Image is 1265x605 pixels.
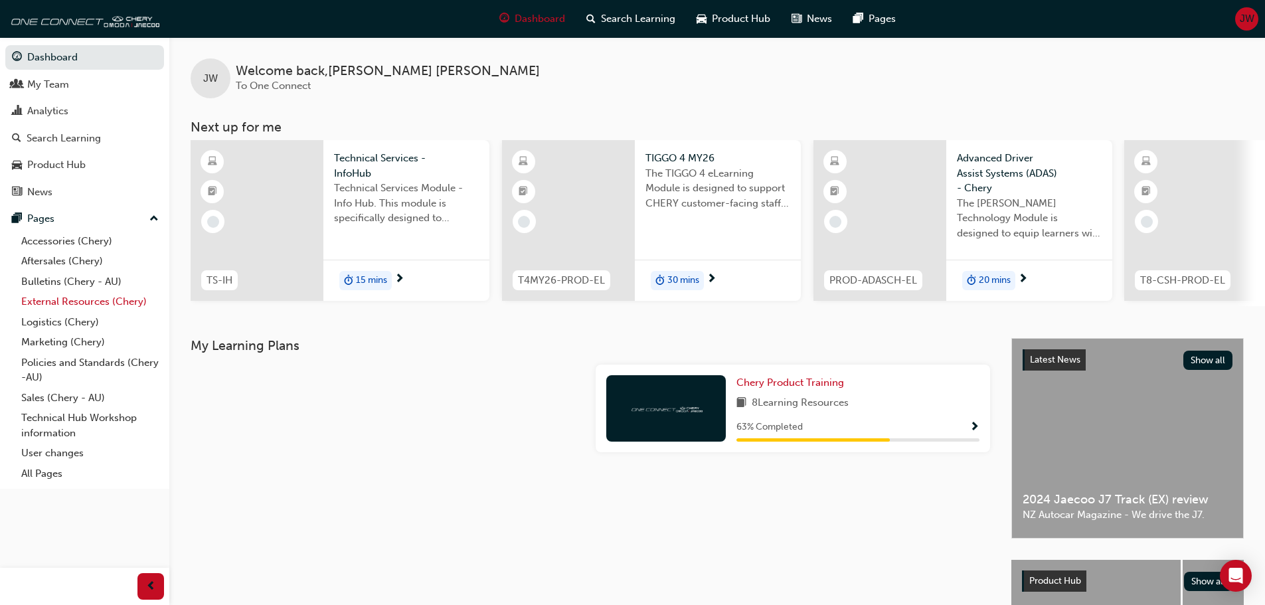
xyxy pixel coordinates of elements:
[792,11,801,27] span: news-icon
[736,395,746,412] span: book-icon
[736,420,803,435] span: 63 % Completed
[1235,7,1258,31] button: JW
[12,159,22,171] span: car-icon
[16,443,164,464] a: User changes
[16,312,164,333] a: Logistics (Chery)
[630,402,703,414] img: oneconnect
[191,338,990,353] h3: My Learning Plans
[344,272,353,290] span: duration-icon
[27,131,101,146] div: Search Learning
[12,187,22,199] span: news-icon
[334,181,479,226] span: Technical Services Module - Info Hub. This module is specifically designed to address the require...
[1023,492,1232,507] span: 2024 Jaecoo J7 Track (EX) review
[12,79,22,91] span: people-icon
[1183,351,1233,370] button: Show all
[203,71,218,86] span: JW
[5,43,164,207] button: DashboardMy TeamAnalyticsSearch LearningProduct HubNews
[394,274,404,286] span: next-icon
[979,273,1011,288] span: 20 mins
[12,213,22,225] span: pages-icon
[736,375,849,390] a: Chery Product Training
[356,273,387,288] span: 15 mins
[1011,338,1244,539] a: Latest NewsShow all2024 Jaecoo J7 Track (EX) reviewNZ Autocar Magazine - We drive the J7.
[12,106,22,118] span: chart-icon
[334,151,479,181] span: Technical Services - InfoHub
[830,153,839,171] span: learningResourceType_ELEARNING-icon
[191,140,489,301] a: TS-IHTechnical Services - InfoHubTechnical Services Module - Info Hub. This module is specificall...
[5,207,164,231] button: Pages
[781,5,843,33] a: news-iconNews
[518,216,530,228] span: learningRecordVerb_NONE-icon
[813,140,1112,301] a: PROD-ADASCH-ELAdvanced Driver Assist Systems (ADAS) - CheryThe [PERSON_NAME] Technology Module is...
[502,140,801,301] a: T4MY26-PROD-ELTIGGO 4 MY26The TIGGO 4 eLearning Module is designed to support CHERY customer-faci...
[1141,216,1153,228] span: learningRecordVerb_NONE-icon
[601,11,675,27] span: Search Learning
[16,272,164,292] a: Bulletins (Chery - AU)
[16,388,164,408] a: Sales (Chery - AU)
[489,5,576,33] a: guage-iconDashboard
[1022,570,1233,592] a: Product HubShow all
[1141,153,1151,171] span: learningResourceType_ELEARNING-icon
[515,11,565,27] span: Dashboard
[16,332,164,353] a: Marketing (Chery)
[27,211,54,226] div: Pages
[1023,507,1232,523] span: NZ Autocar Magazine - We drive the J7.
[519,183,528,201] span: booktick-icon
[970,419,979,436] button: Show Progress
[16,464,164,484] a: All Pages
[518,273,605,288] span: T4MY26-PROD-EL
[1140,273,1225,288] span: T8-CSH-PROD-EL
[5,99,164,124] a: Analytics
[655,272,665,290] span: duration-icon
[27,185,52,200] div: News
[208,183,217,201] span: booktick-icon
[957,196,1102,241] span: The [PERSON_NAME] Technology Module is designed to equip learners with essential knowledge about ...
[12,52,22,64] span: guage-icon
[169,120,1265,135] h3: Next up for me
[667,273,699,288] span: 30 mins
[5,126,164,151] a: Search Learning
[853,11,863,27] span: pages-icon
[712,11,770,27] span: Product Hub
[499,11,509,27] span: guage-icon
[5,153,164,177] a: Product Hub
[207,273,232,288] span: TS-IH
[586,11,596,27] span: search-icon
[236,80,311,92] span: To One Connect
[869,11,896,27] span: Pages
[686,5,781,33] a: car-iconProduct Hub
[1141,183,1151,201] span: booktick-icon
[27,104,68,119] div: Analytics
[645,166,790,211] span: The TIGGO 4 eLearning Module is designed to support CHERY customer-facing staff with the product ...
[7,5,159,32] a: oneconnect
[16,408,164,443] a: Technical Hub Workshop information
[1030,354,1080,365] span: Latest News
[1029,575,1081,586] span: Product Hub
[5,180,164,205] a: News
[967,272,976,290] span: duration-icon
[149,211,159,228] span: up-icon
[519,153,528,171] span: learningResourceType_ELEARNING-icon
[843,5,906,33] a: pages-iconPages
[829,216,841,228] span: learningRecordVerb_NONE-icon
[207,216,219,228] span: learningRecordVerb_NONE-icon
[208,153,217,171] span: learningResourceType_ELEARNING-icon
[830,183,839,201] span: booktick-icon
[146,578,156,595] span: prev-icon
[576,5,686,33] a: search-iconSearch Learning
[1220,560,1252,592] div: Open Intercom Messenger
[645,151,790,166] span: TIGGO 4 MY26
[27,157,86,173] div: Product Hub
[807,11,832,27] span: News
[1240,11,1254,27] span: JW
[12,133,21,145] span: search-icon
[697,11,707,27] span: car-icon
[5,72,164,97] a: My Team
[736,377,844,389] span: Chery Product Training
[16,251,164,272] a: Aftersales (Chery)
[16,292,164,312] a: External Resources (Chery)
[1023,349,1232,371] a: Latest NewsShow all
[27,77,69,92] div: My Team
[707,274,717,286] span: next-icon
